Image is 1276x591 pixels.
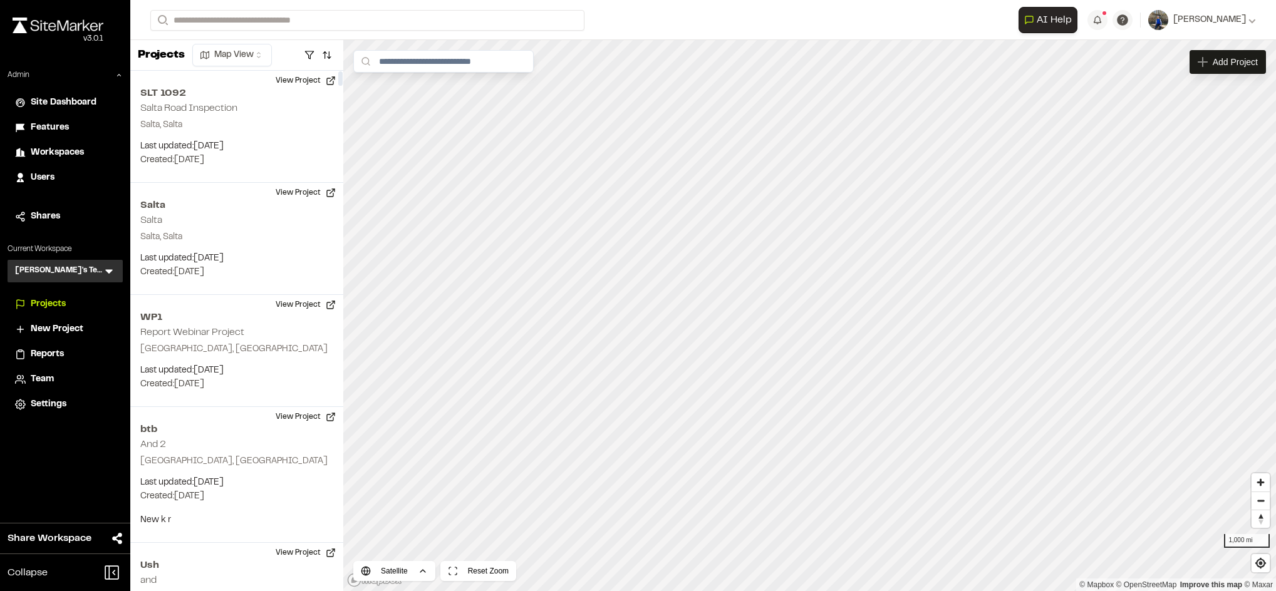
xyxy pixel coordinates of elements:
img: User [1148,10,1168,30]
button: Search [150,10,173,31]
button: Reset Zoom [440,561,516,581]
a: Reports [15,347,115,361]
button: Open AI Assistant [1019,7,1077,33]
p: Created: [DATE] [140,265,333,279]
h2: Salta [140,198,333,213]
a: Users [15,171,115,185]
p: [GEOGRAPHIC_DATA], [GEOGRAPHIC_DATA] [140,342,333,356]
p: Last updated: [DATE] [140,252,333,265]
span: New Project [31,322,83,336]
span: Reset bearing to north [1252,510,1270,528]
h2: Report Webinar Project [140,328,244,337]
h2: SLT 1092 [140,86,333,101]
a: Projects [15,297,115,311]
span: Team [31,373,54,386]
a: Shares [15,210,115,224]
h2: WP1 [140,310,333,325]
p: [GEOGRAPHIC_DATA], [GEOGRAPHIC_DATA] [140,455,333,468]
span: Site Dashboard [31,96,96,110]
p: New k r [140,513,333,527]
span: Share Workspace [8,531,91,546]
span: Users [31,171,54,185]
div: Open AI Assistant [1019,7,1082,33]
h2: Salta [140,216,162,225]
a: Map feedback [1180,580,1242,589]
p: Created: [DATE] [140,490,333,503]
h2: Salta Road Inspection [140,104,237,113]
a: Workspaces [15,146,115,160]
a: New Project [15,322,115,336]
h2: And 2 [140,440,166,449]
a: Maxar [1244,580,1273,589]
button: View Project [268,295,343,315]
button: View Project [268,543,343,563]
span: [PERSON_NAME] [1173,13,1246,27]
img: rebrand.png [13,18,103,33]
h2: btb [140,422,333,437]
div: Oh geez...please don't... [13,33,103,44]
p: Current Workspace [8,244,123,255]
a: Mapbox logo [347,573,402,587]
button: [PERSON_NAME] [1148,10,1256,30]
button: View Project [268,71,343,91]
h3: [PERSON_NAME]'s Test [15,265,103,277]
a: Site Dashboard [15,96,115,110]
p: Last updated: [DATE] [140,364,333,378]
button: View Project [268,183,343,203]
span: Collapse [8,565,48,580]
button: Find my location [1252,554,1270,572]
button: Zoom out [1252,491,1270,510]
canvas: Map [343,40,1276,591]
p: Salta, Salta [140,118,333,132]
div: 1,000 mi [1224,534,1270,548]
a: Features [15,121,115,135]
a: Team [15,373,115,386]
button: View Project [268,407,343,427]
span: Reports [31,347,64,361]
span: Add Project [1213,56,1258,68]
p: Created: [DATE] [140,153,333,167]
span: Shares [31,210,60,224]
a: Mapbox [1079,580,1114,589]
span: Features [31,121,69,135]
a: Settings [15,398,115,411]
p: Last updated: [DATE] [140,476,333,490]
span: Projects [31,297,66,311]
p: Projects [138,47,185,64]
a: OpenStreetMap [1116,580,1177,589]
h2: Ush [140,558,333,573]
p: Last updated: [DATE] [140,140,333,153]
button: Zoom in [1252,473,1270,491]
button: Reset bearing to north [1252,510,1270,528]
p: Salta, Salta [140,230,333,244]
span: Workspaces [31,146,84,160]
p: Admin [8,69,29,81]
button: Satellite [353,561,435,581]
span: AI Help [1037,13,1072,28]
span: Settings [31,398,66,411]
h2: and [140,576,157,585]
p: Created: [DATE] [140,378,333,391]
